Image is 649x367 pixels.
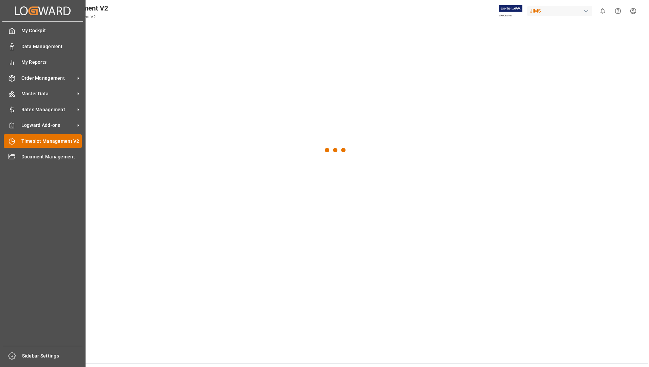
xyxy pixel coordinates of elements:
span: Data Management [21,43,82,50]
span: Master Data [21,90,75,97]
span: My Reports [21,59,82,66]
span: Order Management [21,75,75,82]
a: My Cockpit [4,24,82,37]
a: Document Management [4,150,82,163]
span: Document Management [21,153,82,160]
button: show 0 new notifications [595,3,610,19]
span: Logward Add-ons [21,122,75,129]
span: Rates Management [21,106,75,113]
span: My Cockpit [21,27,82,34]
span: Timeslot Management V2 [21,138,82,145]
div: JIMS [527,6,592,16]
img: Exertis%20JAM%20-%20Email%20Logo.jpg_1722504956.jpg [499,5,522,17]
a: My Reports [4,56,82,69]
a: Timeslot Management V2 [4,134,82,148]
a: Data Management [4,40,82,53]
button: Help Center [610,3,626,19]
span: Sidebar Settings [22,352,83,360]
button: JIMS [527,4,595,17]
